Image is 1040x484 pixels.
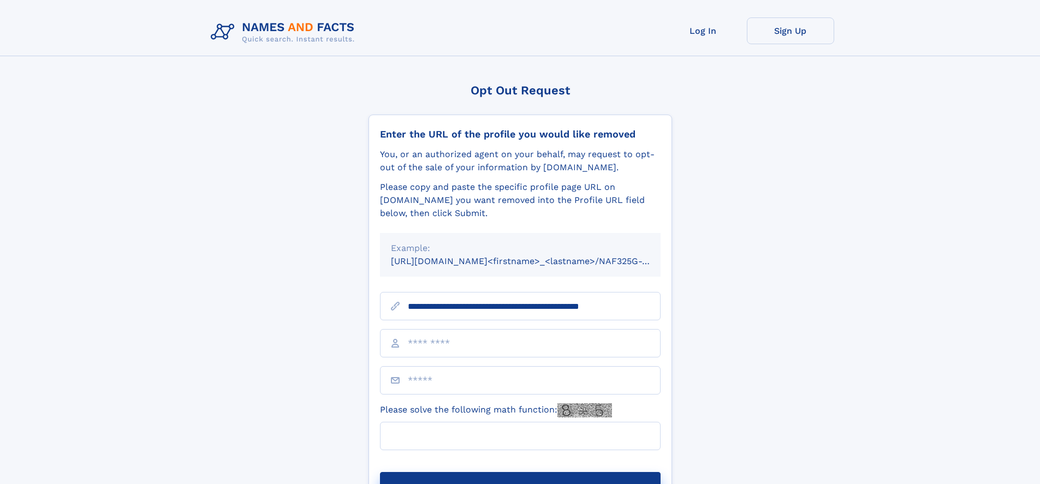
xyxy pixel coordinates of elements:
small: [URL][DOMAIN_NAME]<firstname>_<lastname>/NAF325G-xxxxxxxx [391,256,681,266]
a: Log In [659,17,747,44]
label: Please solve the following math function: [380,403,612,417]
div: Enter the URL of the profile you would like removed [380,128,661,140]
a: Sign Up [747,17,834,44]
div: Example: [391,242,650,255]
div: Opt Out Request [369,83,672,97]
img: Logo Names and Facts [206,17,364,47]
div: You, or an authorized agent on your behalf, may request to opt-out of the sale of your informatio... [380,148,661,174]
div: Please copy and paste the specific profile page URL on [DOMAIN_NAME] you want removed into the Pr... [380,181,661,220]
